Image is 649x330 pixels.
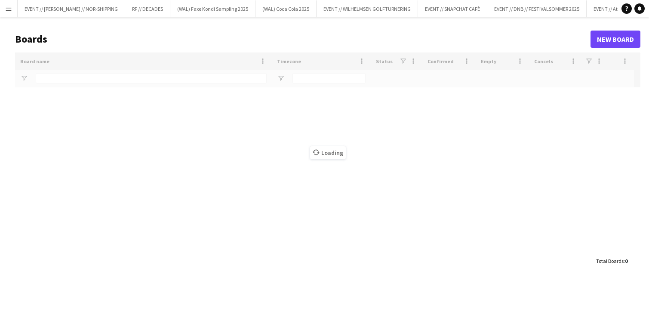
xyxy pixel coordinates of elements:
[625,258,627,264] span: 0
[487,0,587,17] button: EVENT // DNB // FESTIVALSOMMER 2025
[587,0,647,17] button: EVENT // Atea // TP2B
[170,0,255,17] button: (WAL) Faxe Kondi Sampling 2025
[255,0,317,17] button: (WAL) Coca Cola 2025
[418,0,487,17] button: EVENT // SNAPCHAT CAFÈ
[596,253,627,269] div: :
[125,0,170,17] button: RF // DECADES
[18,0,125,17] button: EVENT // [PERSON_NAME] // NOR-SHIPPING
[596,258,624,264] span: Total Boards
[310,146,346,159] span: Loading
[317,0,418,17] button: EVENT // WILHELMSEN GOLFTURNERING
[15,33,591,46] h1: Boards
[591,31,640,48] a: New Board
